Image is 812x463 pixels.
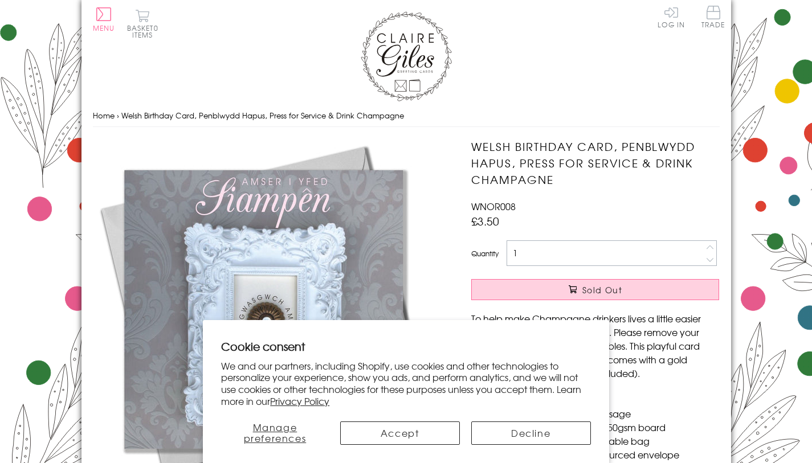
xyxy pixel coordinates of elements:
[471,312,719,380] p: To help make Champagne drinkers lives a little easier we've installed a button to press. Please r...
[361,11,452,101] img: Claire Giles Greetings Cards
[471,213,499,229] span: £3.50
[244,420,307,445] span: Manage preferences
[471,248,499,259] label: Quantity
[93,7,115,31] button: Menu
[471,138,719,187] h1: Welsh Birthday Card, Penblwydd Hapus, Press for Service & Drink Champagne
[221,360,591,407] p: We and our partners, including Shopify, use cookies and other technologies to personalize your ex...
[471,199,516,213] span: WNOR008
[221,338,591,354] h2: Cookie consent
[93,23,115,33] span: Menu
[701,6,725,30] a: Trade
[132,23,158,40] span: 0 items
[221,421,328,445] button: Manage preferences
[117,110,119,121] span: ›
[93,104,720,128] nav: breadcrumbs
[127,9,158,38] button: Basket0 items
[93,110,115,121] a: Home
[471,279,719,300] button: Sold Out
[658,6,685,28] a: Log In
[582,284,622,296] span: Sold Out
[270,394,329,408] a: Privacy Policy
[340,421,460,445] button: Accept
[701,6,725,28] span: Trade
[471,421,591,445] button: Decline
[121,110,404,121] span: Welsh Birthday Card, Penblwydd Hapus, Press for Service & Drink Champagne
